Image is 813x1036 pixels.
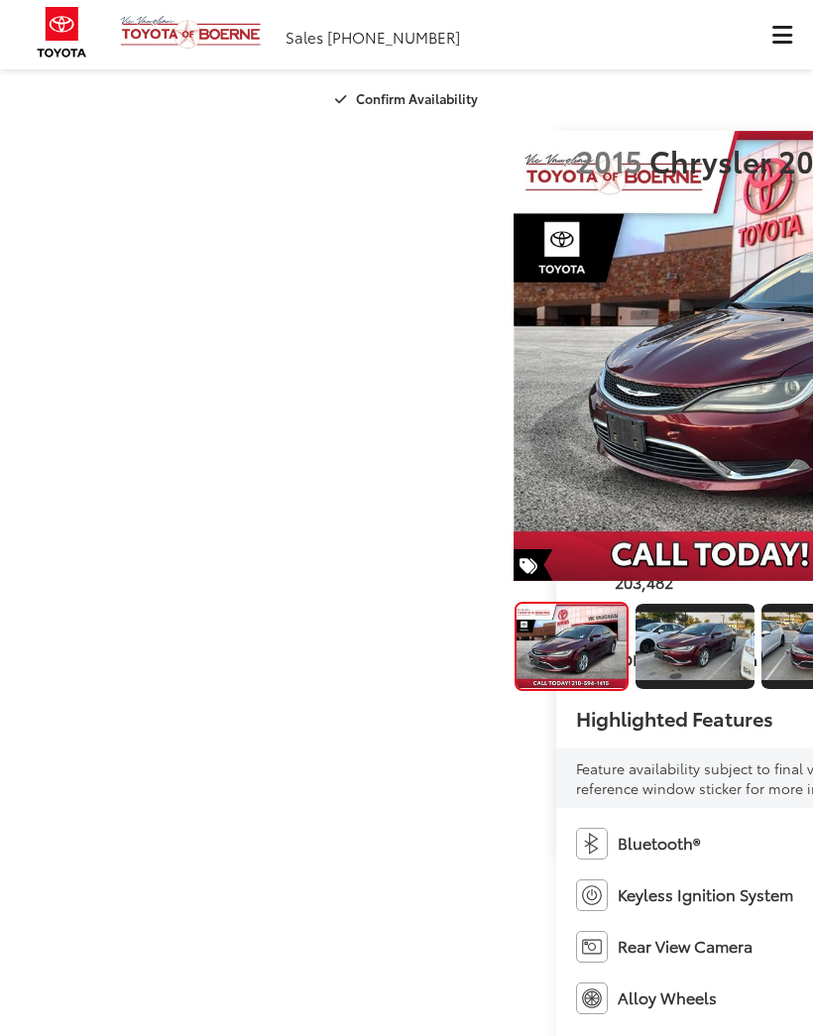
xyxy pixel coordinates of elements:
span: Alloy Wheels [618,986,717,1009]
span: Bluetooth® [618,832,700,855]
img: Alloy Wheels [576,982,608,1014]
img: Rear View Camera [576,931,608,963]
span: 2015 [576,139,642,181]
img: 2015 Chrysler 200 Limited [515,604,627,688]
a: Expand Photo 1 [636,602,754,691]
a: Expand Photo 0 [515,602,629,691]
span: Sales [286,26,323,48]
span: [PHONE_NUMBER] [327,26,460,48]
span: Keyless Ignition System [618,883,793,906]
img: 2015 Chrysler 200 Limited [635,613,755,681]
h2: Highlighted Features [576,707,773,729]
span: Rear View Camera [618,935,753,958]
img: Keyless Ignition System [576,879,608,911]
img: Vic Vaughan Toyota of Boerne [120,15,262,50]
span: Special [514,549,553,581]
button: Confirm Availability [324,81,494,116]
img: Bluetooth® [576,828,608,860]
span: Confirm Availability [356,89,478,107]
